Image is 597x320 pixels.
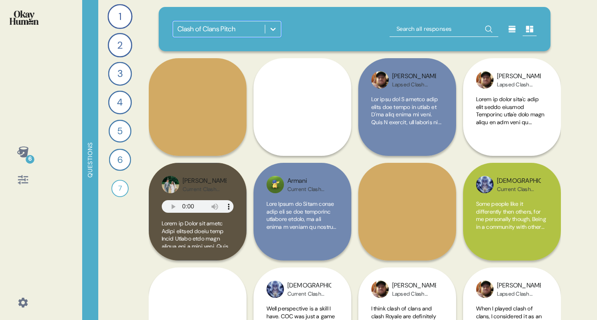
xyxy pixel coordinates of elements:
img: profilepic_25024371390491370.jpg [476,71,494,89]
div: 7 [111,180,129,197]
img: profilepic_25024371390491370.jpg [371,71,389,89]
div: Clash of Clans Pitch [177,24,236,34]
div: Current Clash Player [287,290,331,297]
div: [PERSON_NAME] [392,281,436,290]
input: Search all responses [390,21,498,37]
img: profilepic_31448453548135245.jpg [267,280,284,298]
div: Lapsed Clash Player [497,81,541,88]
div: Current Clash Player [497,186,541,193]
div: Lapsed Clash Player [392,290,436,297]
div: [PERSON_NAME] [183,176,227,186]
div: Current Clash Player [183,186,227,193]
img: profilepic_24603372712637430.jpg [162,176,179,193]
div: 3 [108,62,132,86]
img: profilepic_25024371390491370.jpg [476,280,494,298]
img: profilepic_32632045723061229.jpg [267,176,284,193]
div: [DEMOGRAPHIC_DATA] [287,281,331,290]
div: Lapsed Clash Player [497,290,541,297]
div: 4 [108,91,131,114]
div: 6 [26,155,34,164]
img: profilepic_31448453548135245.jpg [476,176,494,193]
img: profilepic_25024371390491370.jpg [371,280,389,298]
div: 1 [107,4,132,29]
div: Lapsed Clash Player [392,81,436,88]
div: [PERSON_NAME] [497,72,541,81]
div: 2 [107,33,132,57]
div: [DEMOGRAPHIC_DATA] [497,176,541,186]
div: Armani [287,176,331,186]
div: 5 [108,120,131,142]
img: okayhuman.3b1b6348.png [10,10,39,25]
div: [PERSON_NAME] [392,72,436,81]
div: 6 [109,149,131,171]
div: [PERSON_NAME] [497,281,541,290]
div: Current Clash Player [287,186,331,193]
